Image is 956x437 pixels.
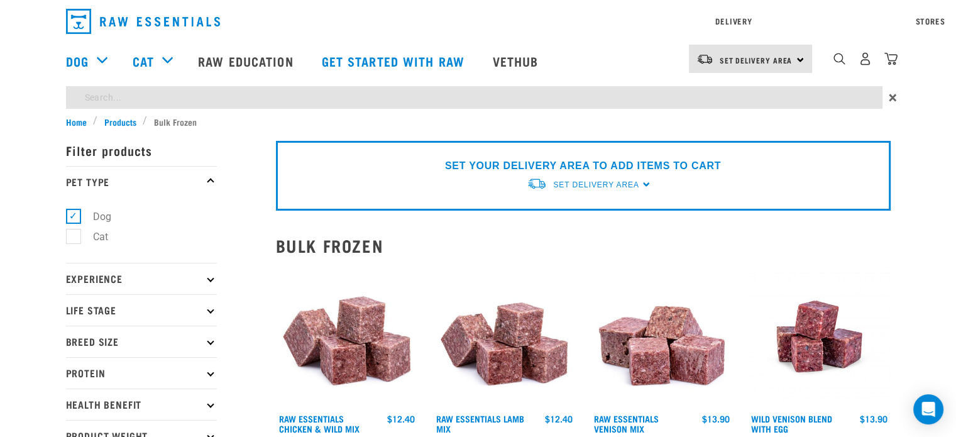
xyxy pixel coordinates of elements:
[527,177,547,191] img: van-moving.png
[66,115,94,128] a: Home
[66,9,220,34] img: Raw Essentials Logo
[66,263,217,294] p: Experience
[66,115,87,128] span: Home
[66,166,217,197] p: Pet Type
[66,135,217,166] p: Filter products
[66,357,217,389] p: Protein
[748,265,891,408] img: Venison Egg 1616
[66,294,217,326] p: Life Stage
[185,36,309,86] a: Raw Education
[751,416,832,431] a: Wild Venison Blend with Egg
[66,326,217,357] p: Breed Size
[66,115,891,128] nav: breadcrumbs
[833,53,845,65] img: home-icon-1@2x.png
[445,158,721,174] p: SET YOUR DELIVERY AREA TO ADD ITEMS TO CART
[66,389,217,420] p: Health Benefit
[279,416,360,431] a: Raw Essentials Chicken & Wild Mix
[73,209,116,224] label: Dog
[594,416,659,431] a: Raw Essentials Venison Mix
[545,414,573,424] div: $12.40
[860,414,887,424] div: $13.90
[436,416,524,431] a: Raw Essentials Lamb Mix
[97,115,143,128] a: Products
[913,394,943,424] div: Open Intercom Messenger
[889,86,897,109] span: ×
[553,180,639,189] span: Set Delivery Area
[433,265,576,408] img: ?1041 RE Lamb Mix 01
[480,36,554,86] a: Vethub
[73,229,113,245] label: Cat
[66,52,89,70] a: Dog
[696,53,713,65] img: van-moving.png
[916,19,945,23] a: Stores
[859,52,872,65] img: user.png
[720,58,793,62] span: Set Delivery Area
[66,86,882,109] input: Search...
[715,19,752,23] a: Delivery
[387,414,415,424] div: $12.40
[276,265,419,408] img: Pile Of Cubed Chicken Wild Meat Mix
[133,52,154,70] a: Cat
[276,236,891,255] h2: Bulk Frozen
[309,36,480,86] a: Get started with Raw
[104,115,136,128] span: Products
[591,265,733,408] img: 1113 RE Venison Mix 01
[56,4,901,39] nav: dropdown navigation
[884,52,898,65] img: home-icon@2x.png
[702,414,730,424] div: $13.90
